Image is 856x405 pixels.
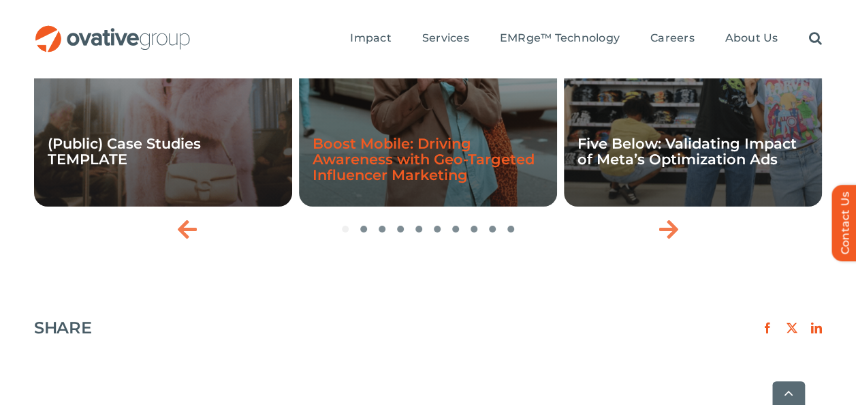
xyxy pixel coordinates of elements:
span: Impact [350,31,391,45]
h4: SHARE [34,318,91,337]
div: Next slide [652,212,686,246]
a: Services [422,31,469,46]
span: Go to slide 9 [489,226,496,232]
a: (Public) Case Studies TEMPLATE [48,135,201,168]
a: Careers [650,31,695,46]
span: Go to slide 2 [360,226,367,232]
span: Go to slide 7 [452,226,459,232]
span: Go to slide 4 [397,226,404,232]
span: About Us [725,31,778,45]
span: Go to slide 5 [415,226,422,232]
div: Previous slide [170,212,204,246]
span: Go to slide 6 [434,226,441,232]
a: About Us [725,31,778,46]
a: Search [808,31,821,46]
span: Go to slide 8 [471,226,477,232]
span: Go to slide 1 [342,226,349,232]
a: OG_Full_horizontal_RGB [34,24,191,37]
span: Go to slide 3 [379,226,385,232]
nav: Menu [350,17,821,61]
span: Services [422,31,469,45]
span: EMRge™ Technology [500,31,620,45]
a: Impact [350,31,391,46]
span: Careers [650,31,695,45]
a: Five Below: Validating Impact of Meta’s Optimization Ads [577,135,797,168]
span: Go to slide 10 [507,226,514,232]
a: EMRge™ Technology [500,31,620,46]
a: Boost Mobile: Driving Awareness with Geo-Targeted Influencer Marketing [313,135,535,183]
